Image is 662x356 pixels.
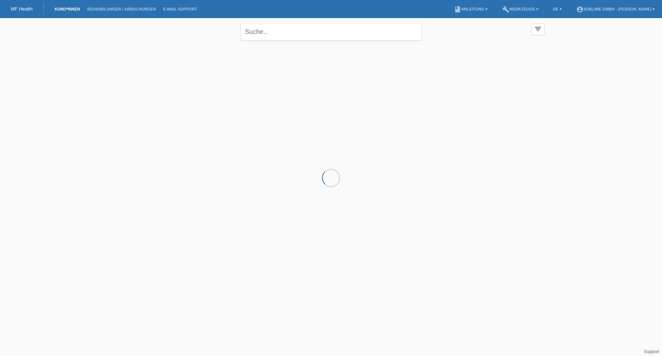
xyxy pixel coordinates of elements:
[573,7,658,11] a: account_circleSublime GmbH - [PERSON_NAME] ▾
[534,25,542,33] i: filter_list
[84,7,160,11] a: Behandlungen / Abbuchungen
[450,7,491,11] a: bookAnleitung ▾
[576,6,584,13] i: account_circle
[454,6,461,13] i: book
[644,349,659,354] a: Support
[502,6,509,13] i: build
[160,7,201,11] a: E-Mail Support
[498,7,542,11] a: buildWerkzeuge ▾
[11,6,33,12] a: MF Health
[51,7,84,11] a: Kund*innen
[549,7,565,11] a: DE ▾
[241,24,421,41] input: Suche...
